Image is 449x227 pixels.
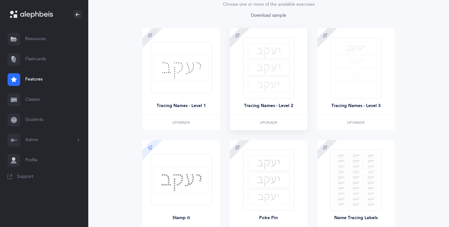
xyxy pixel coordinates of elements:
img: tracing-names-level-3.svg [335,42,377,94]
img: name-tracing-labels.svg [334,153,378,207]
img: tracing-names-level-2.svg [248,43,289,93]
div: Tracing Names - Level 2 [244,103,293,109]
button: Upgrade [318,115,395,130]
div: Poke Pin [259,215,278,221]
img: stamp-it.svg [154,167,209,193]
div: Tracing Names - Level 1 [157,103,206,109]
a: Download sample [251,13,287,21]
div: Name Tracing Labels [334,215,378,221]
div: Tracing Names - Level 3 [331,103,381,109]
button: Upgrade [230,115,307,130]
img: poke-pin.svg [248,155,289,205]
span: Support [17,174,33,180]
div: Choose one or more of the available exercises [143,1,395,8]
button: Upgrade [143,115,220,130]
div: Stamp it [172,215,190,221]
img: tracing-names-level-1.svg [154,55,209,81]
